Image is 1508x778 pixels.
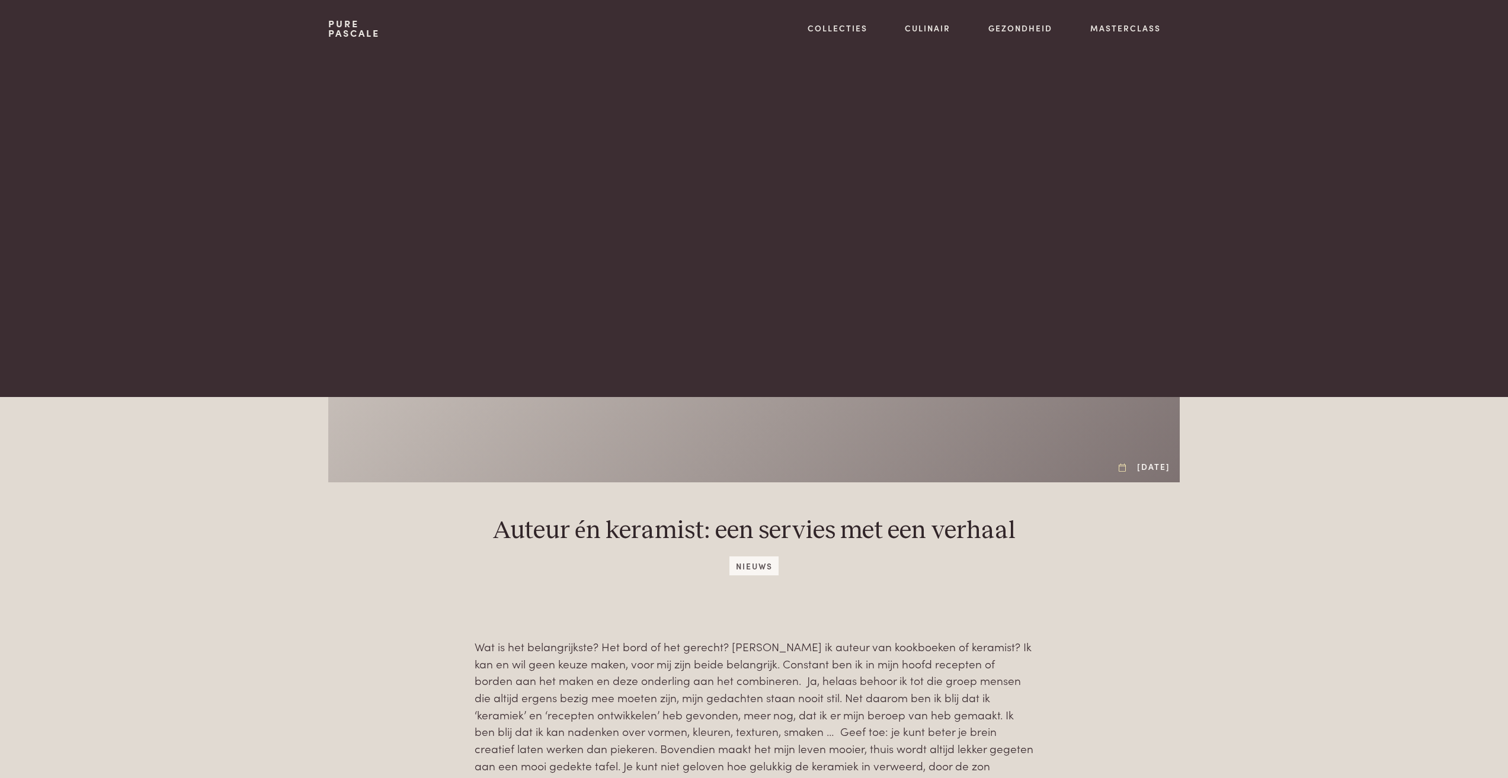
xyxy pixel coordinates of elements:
[492,516,1016,547] h1: Auteur én keramist: een servies met een verhaal
[905,22,950,34] a: Culinair
[729,556,779,575] span: Nieuws
[1119,460,1170,473] div: [DATE]
[1090,22,1161,34] a: Masterclass
[988,22,1052,34] a: Gezondheid
[808,22,867,34] a: Collecties
[328,19,380,38] a: PurePascale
